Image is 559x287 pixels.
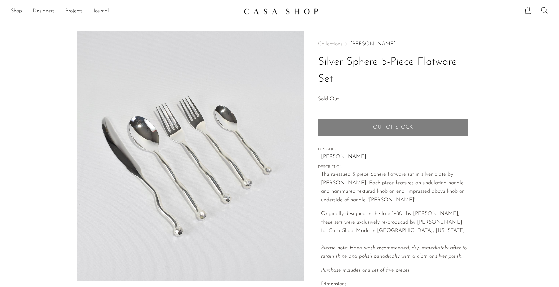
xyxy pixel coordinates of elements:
h1: Silver Sphere 5-Piece Flatware Set [318,54,468,88]
a: [PERSON_NAME] [321,153,468,161]
span: Out of stock [373,124,413,131]
a: Shop [11,7,22,16]
i: Purchase includes one set of five pieces. [321,268,411,273]
span: DESIGNER [318,147,468,153]
img: Silver Sphere 5-Piece Flatware Set [77,31,304,281]
ul: NEW HEADER MENU [11,6,238,17]
em: Please note: Hand wash recommended, dry immediately after to retain shine and polish periodically... [321,245,467,259]
p: The re-issued 5 piece Sphere flatware set in silver plate by [PERSON_NAME]. Each piece features a... [321,170,468,204]
nav: Breadcrumbs [318,41,468,47]
a: Designers [33,7,55,16]
span: Collections [318,41,342,47]
span: Sold Out [318,96,339,102]
nav: Desktop navigation [11,6,238,17]
a: Journal [93,7,109,16]
span: Originally designed in the late 1980s by [PERSON_NAME], these sets were exclusively re-produced b... [321,211,466,233]
span: DESCRIPTION [318,164,468,170]
a: Projects [65,7,83,16]
button: Add to cart [318,119,468,136]
a: [PERSON_NAME] [350,41,396,47]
